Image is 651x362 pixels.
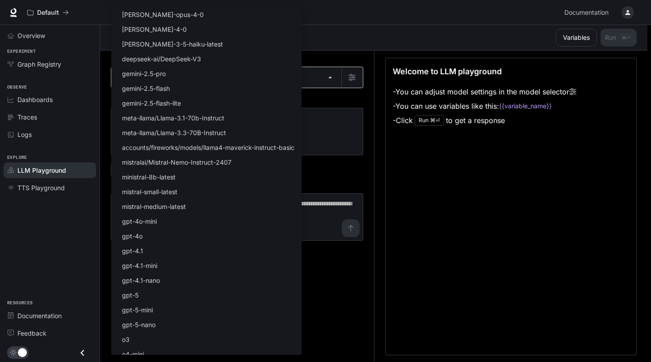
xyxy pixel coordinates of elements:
p: meta-llama/Llama-3.3-70B-Instruct [122,128,226,137]
p: [PERSON_NAME]-3-5-haiku-latest [122,39,223,49]
p: gpt-4o [122,231,143,241]
p: [PERSON_NAME]-4-0 [122,25,187,34]
p: [PERSON_NAME]-opus-4-0 [122,10,204,19]
p: meta-llama/Llama-3.1-70b-Instruct [122,113,224,123]
p: gpt-4.1-nano [122,276,160,285]
p: gpt-4o-mini [122,217,157,226]
p: mistral-small-latest [122,187,177,196]
p: gpt-5 [122,290,139,300]
p: gemini-2.5-flash-lite [122,98,181,108]
p: gemini-2.5-flash [122,84,170,93]
p: gemini-2.5-pro [122,69,166,78]
p: deepseek-ai/DeepSeek-V3 [122,54,201,64]
p: accounts/fireworks/models/llama4-maverick-instruct-basic [122,143,294,152]
p: gpt-4.1 [122,246,143,256]
p: gpt-5-nano [122,320,155,329]
p: gpt-4.1-mini [122,261,157,270]
p: mistral-medium-latest [122,202,186,211]
p: ministral-8b-latest [122,172,176,182]
p: mistralai/Mistral-Nemo-Instruct-2407 [122,158,231,167]
p: gpt-5-mini [122,305,153,315]
p: o3 [122,335,130,344]
p: o4-mini [122,349,144,359]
